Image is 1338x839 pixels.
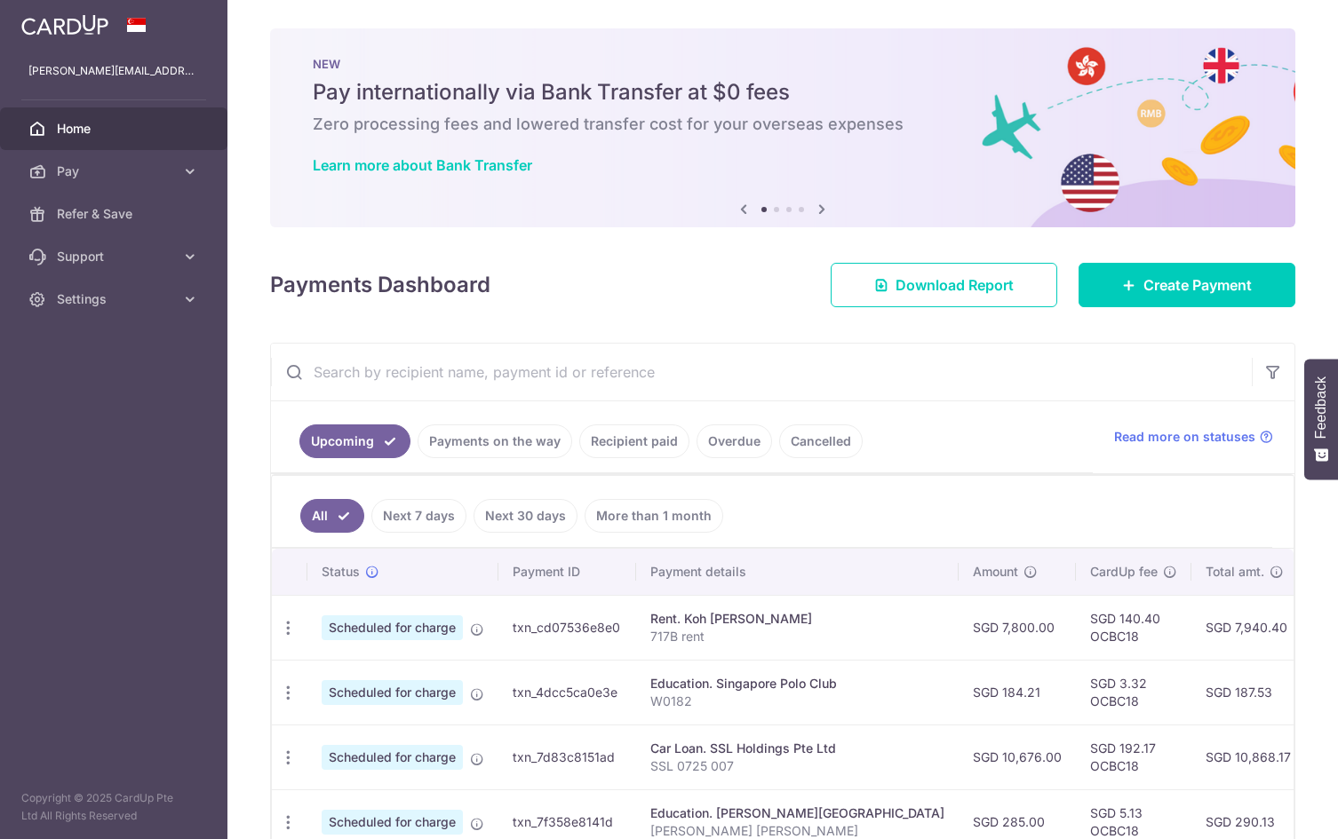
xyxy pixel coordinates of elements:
img: CardUp [21,14,108,36]
span: Create Payment [1143,274,1252,296]
a: Learn more about Bank Transfer [313,156,532,174]
td: txn_cd07536e8e0 [498,595,636,660]
span: Settings [57,290,174,308]
input: Search by recipient name, payment id or reference [271,344,1252,400]
h4: Payments Dashboard [270,269,490,301]
td: SGD 7,940.40 [1191,595,1305,660]
a: More than 1 month [585,499,723,533]
span: Scheduled for charge [322,745,463,770]
td: SGD 187.53 [1191,660,1305,724]
a: Download Report [831,263,1057,307]
td: txn_4dcc5ca0e3e [498,660,636,724]
p: NEW [313,57,1253,71]
a: All [300,499,364,533]
a: Upcoming [299,424,410,458]
td: SGD 192.17 OCBC18 [1076,724,1191,789]
p: 717B rent [650,628,944,645]
div: Education. [PERSON_NAME][GEOGRAPHIC_DATA] [650,804,944,822]
div: Car Loan. SSL Holdings Pte Ltd [650,740,944,757]
h6: Zero processing fees and lowered transfer cost for your overseas expenses [313,114,1253,135]
span: Total amt. [1206,563,1264,581]
p: SSL 0725 007 [650,757,944,775]
h5: Pay internationally via Bank Transfer at $0 fees [313,78,1253,107]
td: SGD 10,868.17 [1191,724,1305,789]
a: Recipient paid [579,424,689,458]
span: Download Report [896,274,1014,296]
span: Feedback [1313,376,1329,439]
span: Amount [973,563,1018,581]
td: txn_7d83c8151ad [498,724,636,789]
td: SGD 7,800.00 [959,595,1076,660]
span: Read more on statuses [1114,428,1255,446]
td: SGD 10,676.00 [959,724,1076,789]
td: SGD 3.32 OCBC18 [1076,660,1191,724]
span: Refer & Save [57,205,174,223]
td: SGD 140.40 OCBC18 [1076,595,1191,660]
a: Next 7 days [371,499,466,533]
a: Payments on the way [418,424,572,458]
button: Feedback - Show survey [1304,359,1338,479]
img: Bank transfer banner [270,28,1295,227]
span: Home [57,120,174,138]
span: Pay [57,162,174,180]
div: Rent. Koh [PERSON_NAME] [650,610,944,628]
a: Next 30 days [474,499,577,533]
span: Scheduled for charge [322,680,463,705]
a: Cancelled [779,424,863,458]
span: CardUp fee [1090,563,1158,581]
span: Support [57,248,174,265]
span: Scheduled for charge [322,615,463,640]
th: Payment ID [498,549,636,595]
p: W0182 [650,693,944,710]
div: Education. Singapore Polo Club [650,675,944,693]
span: Scheduled for charge [322,810,463,835]
span: Status [322,563,360,581]
a: Create Payment [1079,263,1295,307]
a: Overdue [697,424,772,458]
p: [PERSON_NAME][EMAIL_ADDRESS][DOMAIN_NAME] [28,62,199,80]
td: SGD 184.21 [959,660,1076,724]
a: Read more on statuses [1114,428,1273,446]
th: Payment details [636,549,959,595]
